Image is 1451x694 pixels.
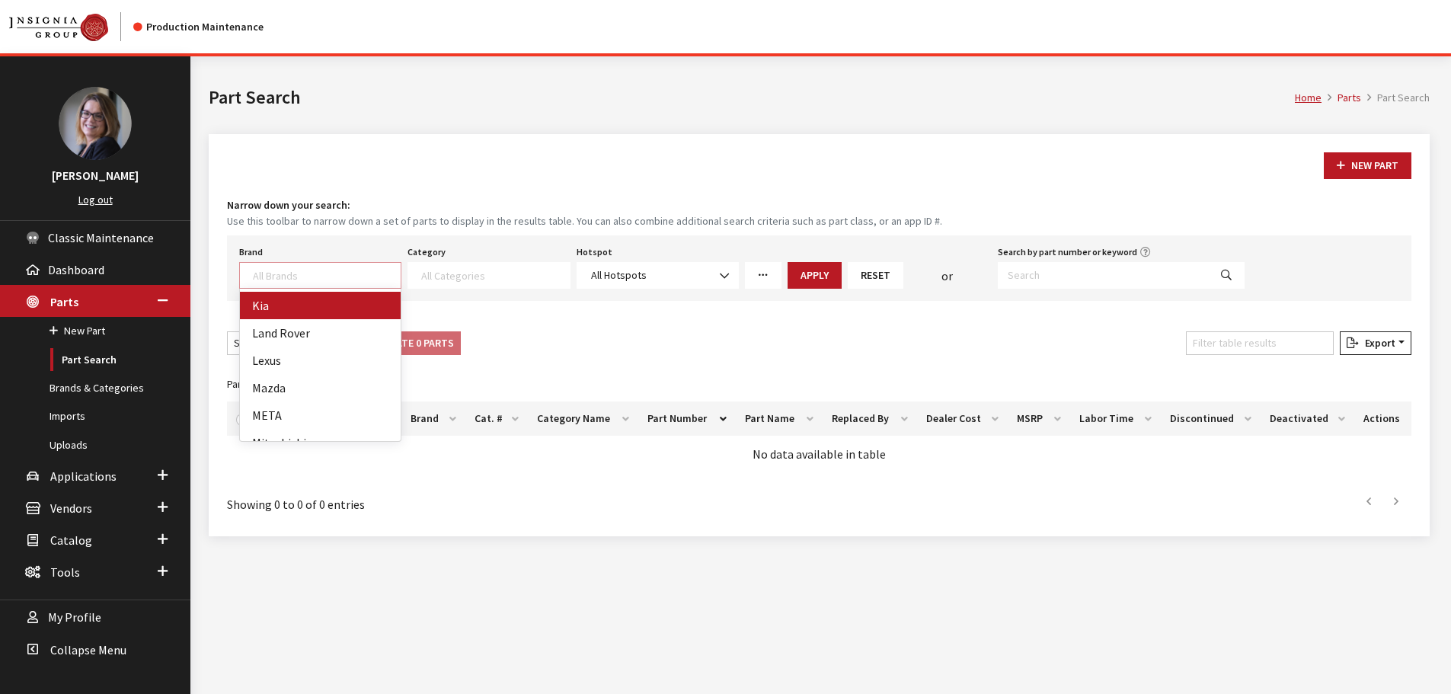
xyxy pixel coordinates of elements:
li: Parts [1322,90,1361,106]
span: Classic Maintenance [48,230,154,245]
th: Deactivated: activate to sort column ascending [1261,401,1354,436]
th: Brand: activate to sort column ascending [401,401,465,436]
td: No data available in table [227,436,1411,472]
th: Discontinued: activate to sort column ascending [1161,401,1261,436]
h4: Narrow down your search: [227,197,1411,213]
span: Collapse Menu [50,642,126,657]
div: Production Maintenance [133,19,264,35]
h3: [PERSON_NAME] [15,166,175,184]
li: META [240,401,401,429]
input: Search [998,262,1209,289]
th: Part Name: activate to sort column ascending [736,401,823,436]
th: Actions [1354,401,1411,436]
a: Log out [78,193,113,206]
span: Vendors [50,501,92,516]
input: Filter table results [1186,331,1334,355]
th: Cat. #: activate to sort column ascending [465,401,528,436]
span: Parts [50,294,78,309]
span: Export [1359,336,1395,350]
img: Kim Callahan Collins [59,87,132,160]
h1: Part Search [209,84,1295,111]
th: MSRP: activate to sort column ascending [1008,401,1071,436]
li: Land Rover [240,319,401,347]
label: Brand [239,245,263,259]
small: Use this toolbar to narrow down a set of parts to display in the results table. You can also comb... [227,213,1411,229]
li: Mitsubishi [240,429,401,456]
li: Mazda [240,374,401,401]
img: Catalog Maintenance [9,14,108,41]
caption: Part search results: [227,367,1411,401]
label: Hotspot [577,245,612,259]
button: Reset [848,262,903,289]
div: or [903,267,992,285]
button: Apply [788,262,842,289]
th: Part Number: activate to sort column descending [638,401,736,436]
li: Lexus [240,347,401,374]
textarea: Search [253,268,401,282]
span: Catalog [50,532,92,548]
label: Search by part number or keyword [998,245,1137,259]
button: Export [1340,331,1411,355]
textarea: Search [421,268,569,282]
div: Showing 0 to 0 of 0 entries [227,485,710,513]
th: Dealer Cost: activate to sort column ascending [917,401,1008,436]
button: Search [1208,262,1245,289]
span: Dashboard [48,262,104,277]
span: Select a Brand [239,262,401,289]
th: Category Name: activate to sort column ascending [528,401,638,436]
a: Home [1295,91,1322,104]
span: Select a Category [407,262,570,289]
span: My Profile [48,610,101,625]
li: Part Search [1361,90,1430,106]
a: More Filters [745,262,781,289]
span: All Hotspots [591,268,647,282]
span: All Hotspots [586,267,729,283]
span: Applications [50,469,117,484]
span: All Hotspots [577,262,739,289]
span: Tools [50,564,80,580]
button: New Part [1324,152,1411,179]
a: Insignia Group logo [9,12,133,41]
li: Kia [240,292,401,319]
label: Category [407,245,446,259]
th: Replaced By: activate to sort column ascending [823,401,917,436]
th: Labor Time: activate to sort column ascending [1070,401,1161,436]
